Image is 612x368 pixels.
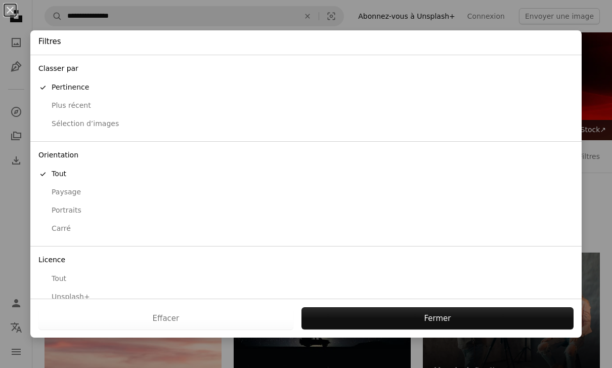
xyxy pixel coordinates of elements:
div: Plus récent [38,101,574,111]
div: Sélection d’images [38,119,574,129]
button: Tout [30,165,582,183]
div: Tout [38,274,574,284]
div: Tout [38,169,574,179]
button: Effacer [38,307,293,330]
button: Fermer [301,307,574,330]
div: Licence [30,251,582,270]
div: Classer par [30,59,582,78]
div: Portraits [38,206,574,216]
button: Sélection d’images [30,115,582,133]
div: Pertinence [38,83,574,93]
button: Plus récent [30,97,582,115]
button: Carré [30,220,582,238]
div: Unsplash+ [38,292,574,302]
div: Paysage [38,187,574,197]
button: Tout [30,270,582,288]
div: Orientation [30,146,582,165]
button: Paysage [30,183,582,201]
button: Unsplash+ [30,288,582,306]
h4: Filtres [38,36,61,47]
button: Portraits [30,201,582,220]
div: Carré [38,224,574,234]
button: Pertinence [30,78,582,97]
